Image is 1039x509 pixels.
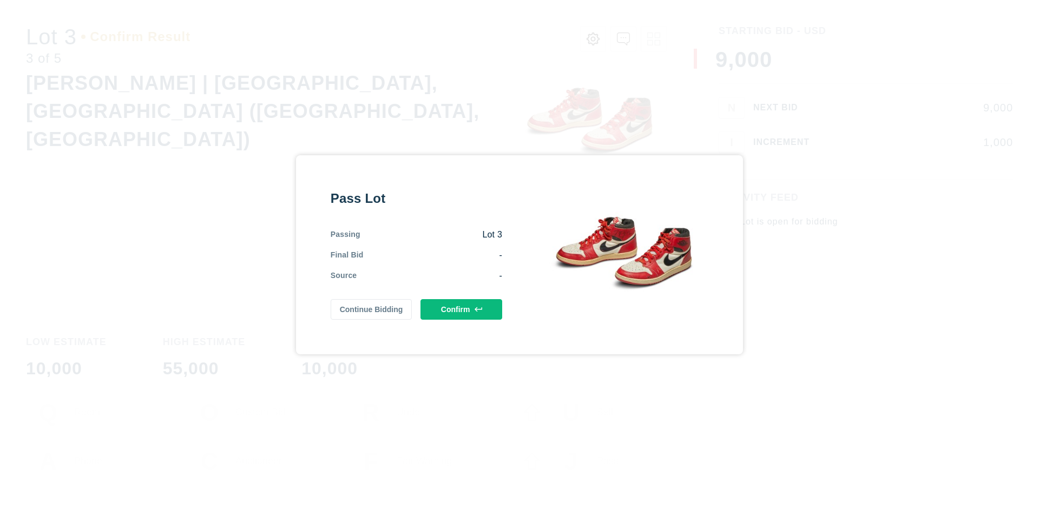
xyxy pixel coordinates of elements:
[420,299,502,320] button: Confirm
[331,249,364,261] div: Final Bid
[364,249,502,261] div: -
[331,190,502,207] div: Pass Lot
[360,229,502,241] div: Lot 3
[331,229,360,241] div: Passing
[331,270,357,282] div: Source
[357,270,502,282] div: -
[331,299,412,320] button: Continue Bidding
